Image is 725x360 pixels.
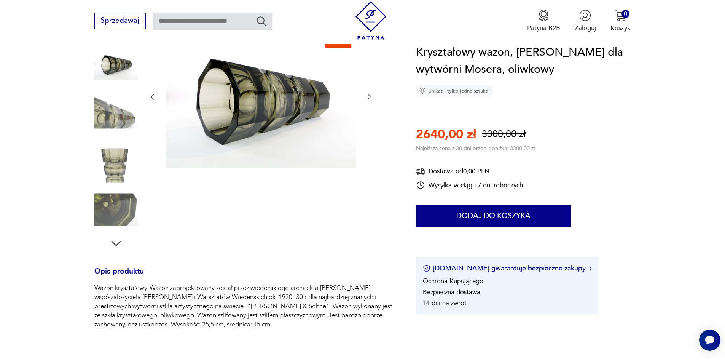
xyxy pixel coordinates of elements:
img: Ikona koszyka [615,10,626,21]
p: 2640,00 zł [416,126,476,143]
img: Zdjęcie produktu Kryształowy wazon, J. Hoffmann dla wytwórni Mosera, oliwkowy [166,25,356,168]
h1: Kryształowy wazon, [PERSON_NAME] dla wytwórni Mosera, oliwkowy [416,44,631,78]
button: Patyna B2B [527,10,560,32]
img: Ikona strzałki w prawo [589,267,591,270]
button: Sprzedawaj [94,13,146,29]
div: Dostawa od 0,00 PLN [416,167,523,176]
iframe: Smartsupp widget button [699,330,720,351]
button: Zaloguj [575,10,596,32]
div: 0 [621,10,629,18]
img: Ikona medalu [538,10,550,21]
button: Szukaj [256,15,267,26]
button: Dodaj do koszyka [416,205,571,227]
a: Sprzedawaj [94,18,146,24]
img: Ikona certyfikatu [423,265,430,272]
div: Wysyłka w ciągu 7 dni roboczych [416,181,523,190]
p: Najniższa cena z 30 dni przed obniżką: 3300,00 zł [416,145,535,152]
li: Ochrona Kupującego [423,277,483,286]
img: Zdjęcie produktu Kryształowy wazon, J. Hoffmann dla wytwórni Mosera, oliwkowy [94,188,138,231]
li: Bezpieczna dostawa [423,288,480,297]
img: Ikona diamentu [419,88,426,94]
h3: Opis produktu [94,269,394,284]
img: Ikonka użytkownika [579,10,591,21]
p: Wazon kryształowy. Wazon zaprojektowany został przez wiedeńskiego architekta [PERSON_NAME], współ... [94,283,394,329]
p: Patyna B2B [527,24,560,32]
p: Koszyk [610,24,631,32]
img: Zdjęcie produktu Kryształowy wazon, J. Hoffmann dla wytwórni Mosera, oliwkowy [94,42,138,86]
li: 14 dni na zwrot [423,299,467,308]
img: Patyna - sklep z meblami i dekoracjami vintage [352,1,390,40]
p: Zaloguj [575,24,596,32]
a: Ikona medaluPatyna B2B [527,10,560,32]
img: Ikona dostawy [416,167,425,176]
img: Zdjęcie produktu Kryształowy wazon, J. Hoffmann dla wytwórni Mosera, oliwkowy [94,91,138,134]
div: Unikat - tylko jedna sztuka! [416,85,493,97]
button: [DOMAIN_NAME] gwarantuje bezpieczne zakupy [423,264,591,274]
button: 0Koszyk [610,10,631,32]
p: 3300,00 zł [482,128,526,141]
img: Zdjęcie produktu Kryształowy wazon, J. Hoffmann dla wytwórni Mosera, oliwkowy [94,139,138,183]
